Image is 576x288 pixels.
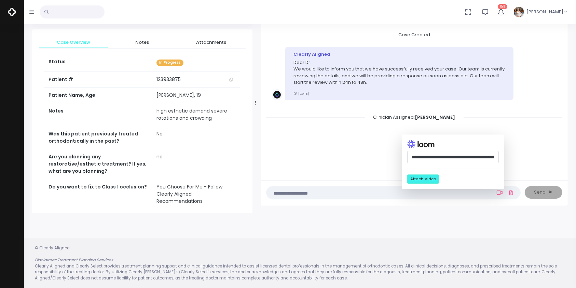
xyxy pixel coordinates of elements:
[152,88,240,103] td: [PERSON_NAME], 19
[44,126,152,149] th: Was this patient previously treated orthodontically in the past?
[498,4,507,9] span: 153
[156,60,183,66] span: In Progress
[495,190,504,195] a: Add Loom Video
[407,175,439,184] button: Attach Video
[293,51,505,58] div: Clearly Aligned
[365,112,464,122] span: Clinician Assigned:
[293,91,309,96] small: [DATE]
[182,39,240,46] span: Attachments
[44,54,152,71] th: Status
[152,126,240,149] td: No
[152,72,240,88] td: 123933875
[526,9,563,15] span: [PERSON_NAME]
[44,149,152,179] th: Are you planning any restorative/esthetic treatment? If yes, what are you planning?
[415,114,455,120] b: [PERSON_NAME]
[44,103,152,126] th: Notes
[152,103,240,126] td: high esthetic demand severe rotations and crowding
[390,29,438,40] span: Case Created
[35,257,113,263] em: Disclaimer: Treatment Planning Services
[113,39,172,46] span: Notes
[152,209,240,239] td: You Choose For Me - Follow Clearly Aligned Recommendations
[28,245,572,281] div: © Clearly Aligned Clearly Aligned and Clearly Select provides treatment planning support and clin...
[44,179,152,209] th: Do you want to fix to Class 1 occlusion?
[266,31,562,173] div: scrollable content
[513,6,525,18] img: Header Avatar
[507,186,515,199] a: Add Files
[152,179,240,209] td: You Choose For Me - Follow Clearly Aligned Recommendations
[152,149,240,179] td: no
[44,88,152,103] th: Patient Name, Age:
[293,59,505,86] p: Dear Dr. We would like to inform you that we have successfully received your case. Our team is cu...
[44,39,102,46] span: Case Overview
[44,71,152,88] th: Patient #
[8,5,16,19] img: Logo Horizontal
[44,209,152,239] th: If selected to fix to Class 1, How do you prefer to treat it?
